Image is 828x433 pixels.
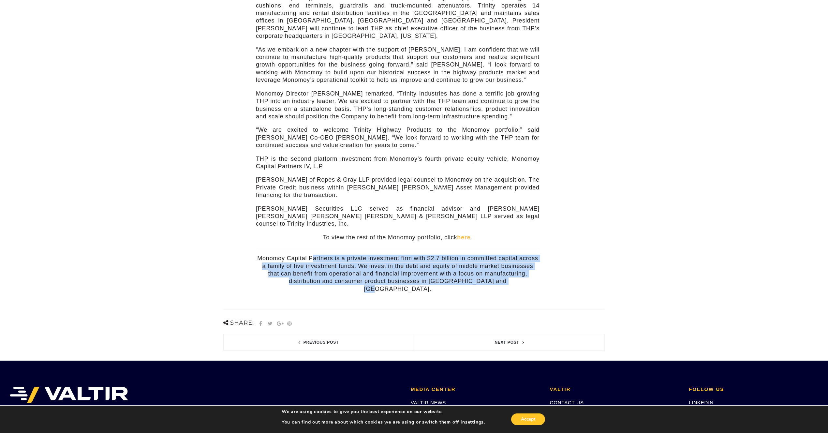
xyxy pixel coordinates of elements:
[550,400,584,405] a: CONTACT US
[465,419,484,425] button: settings
[256,155,540,171] p: THP is the second platform investment from Monomoy’s fourth private equity vehicle, Monomoy Capit...
[550,387,679,392] h2: VALTIR
[256,46,540,84] p: “As we embark on a new chapter with the support of [PERSON_NAME], I am confident that we will con...
[414,334,604,351] a: Next post
[223,319,254,327] span: Share:
[224,334,414,351] a: Previous post
[10,387,128,403] img: VALTIR
[689,400,714,405] a: LINKEDIN
[256,90,540,121] p: Monomoy Director [PERSON_NAME] remarked, “Trinity Industries has done a terrific job growing THP ...
[411,387,540,392] h2: MEDIA CENTER
[256,255,540,293] p: Monomoy Capital Partners is a private investment firm with $2.7 billion in committed capital acro...
[256,234,540,241] p: To view the rest of the Monomoy portfolio, click .
[282,419,485,425] p: You can find out more about which cookies we are using or switch them off in .
[282,409,485,415] p: We are using cookies to give you the best experience on our website.
[256,126,540,149] p: “We are excited to welcome Trinity Highway Products to the Monomoy portfolio,” said [PERSON_NAME]...
[256,176,540,199] p: [PERSON_NAME] of Ropes & Gray LLP provided legal counsel to Monomoy on the acquisition. The Priva...
[256,205,540,228] p: [PERSON_NAME] Securities LLC served as financial advisor and [PERSON_NAME] [PERSON_NAME] [PERSON_...
[689,387,818,392] h2: FOLLOW US
[411,400,446,405] a: VALTIR NEWS
[457,234,470,241] a: here
[511,413,545,425] button: Accept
